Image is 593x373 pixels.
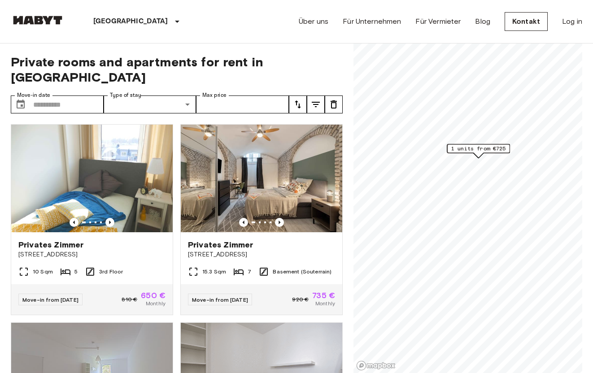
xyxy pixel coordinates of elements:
button: Previous image [239,218,248,227]
span: 15.3 Sqm [202,268,226,276]
label: Type of stay [110,91,141,99]
span: Basement (Souterrain) [273,268,331,276]
button: Previous image [275,218,284,227]
span: Move-in from [DATE] [22,296,78,303]
a: Kontakt [505,12,548,31]
button: Previous image [105,218,114,227]
a: Blog [475,16,490,27]
button: tune [289,95,307,113]
span: 3rd Floor [99,268,123,276]
button: Previous image [70,218,78,227]
img: Marketing picture of unit DE-02-004-006-05HF [181,125,342,232]
div: Map marker [447,144,510,158]
span: 7 [248,268,251,276]
a: Für Vermieter [415,16,461,27]
a: Marketing picture of unit DE-02-011-001-01HFPrevious imagePrevious imagePrivates Zimmer[STREET_AD... [11,124,173,315]
span: Monthly [315,299,335,308]
span: 5 [74,268,78,276]
button: tune [325,95,343,113]
label: Move-in date [17,91,50,99]
span: 920 € [292,295,309,304]
span: Private rooms and apartments for rent in [GEOGRAPHIC_DATA] [11,54,343,85]
span: 810 € [122,295,137,304]
span: [STREET_ADDRESS] [18,250,166,259]
button: tune [307,95,325,113]
span: Monthly [146,299,166,308]
span: [STREET_ADDRESS] [188,250,335,259]
span: 1 units from €725 [451,144,506,152]
span: Privates Zimmer [188,239,253,250]
p: [GEOGRAPHIC_DATA] [93,16,168,27]
a: Für Unternehmen [343,16,401,27]
a: Marketing picture of unit DE-02-004-006-05HFPrevious imagePrevious imagePrivates Zimmer[STREET_AD... [180,124,343,315]
span: 10 Sqm [33,268,53,276]
span: Move-in from [DATE] [192,296,248,303]
label: Max price [202,91,227,99]
img: Habyt [11,16,65,25]
span: 650 € [141,291,166,299]
img: Marketing picture of unit DE-02-011-001-01HF [11,125,173,232]
a: Mapbox logo [356,360,396,371]
span: 735 € [312,291,335,299]
a: Über uns [299,16,328,27]
span: Privates Zimmer [18,239,83,250]
a: Log in [562,16,582,27]
button: Choose date [12,95,30,113]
